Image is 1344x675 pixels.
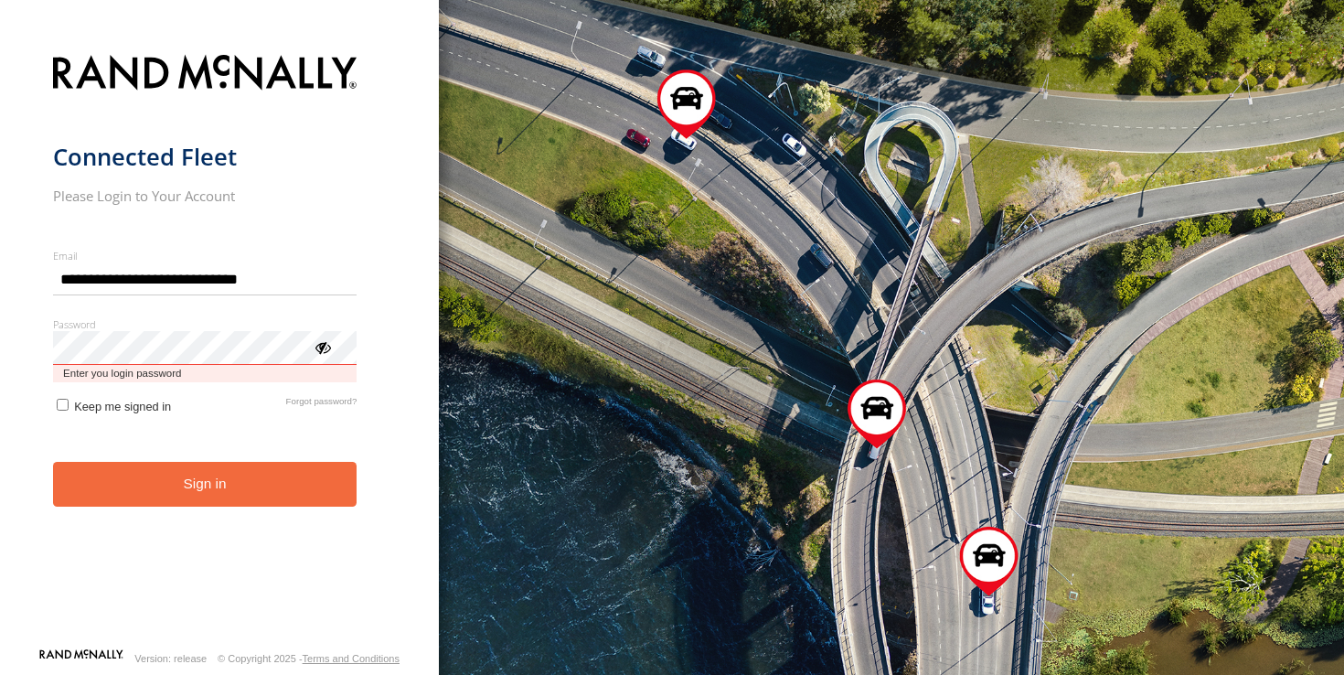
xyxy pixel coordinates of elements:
h1: Connected Fleet [53,142,357,172]
a: Terms and Conditions [303,653,400,664]
input: Keep me signed in [57,399,69,411]
span: Enter you login password [53,365,357,382]
span: Keep me signed in [74,400,171,413]
div: ViewPassword [313,337,331,356]
h2: Please Login to Your Account [53,187,357,205]
div: Version: release [134,653,207,664]
a: Forgot password? [286,396,357,413]
form: main [53,44,387,648]
img: Rand McNally [53,51,357,98]
button: Sign in [53,462,357,507]
label: Password [53,317,357,331]
label: Email [53,249,357,262]
a: Visit our Website [39,649,123,668]
div: © Copyright 2025 - [218,653,400,664]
